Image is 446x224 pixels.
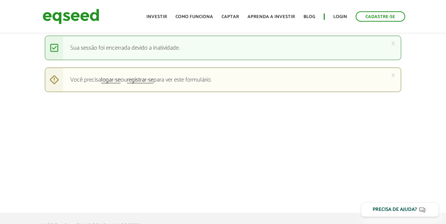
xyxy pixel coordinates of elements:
[222,15,239,19] a: Captar
[356,11,405,22] a: Cadastre-se
[45,35,401,60] div: Sua sessão foi encerrada devido a inatividade.
[101,77,121,83] a: logar-se
[391,72,395,79] a: ×
[43,7,99,26] img: EqSeed
[146,15,167,19] a: Investir
[127,77,154,83] a: registrar-se
[303,15,315,19] a: Blog
[247,15,295,19] a: Aprenda a investir
[391,40,395,47] a: ×
[333,15,347,19] a: Login
[45,67,401,92] div: Você precisa ou para ver este formulário.
[175,15,213,19] a: Como funciona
